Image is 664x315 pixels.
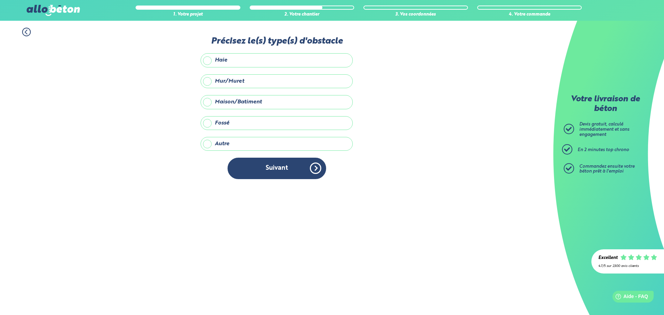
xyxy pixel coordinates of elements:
div: 2. Votre chantier [250,12,354,17]
div: 3. Vos coordonnées [363,12,468,17]
button: Suivant [228,158,326,179]
label: Autre [201,137,353,151]
label: Fossé [201,116,353,130]
iframe: Help widget launcher [602,288,656,307]
label: Haie [201,53,353,67]
label: Maison/Batiment [201,95,353,109]
img: allobéton [27,5,80,16]
label: Précisez le(s) type(s) d'obstacle [201,36,353,46]
div: 4. Votre commande [477,12,582,17]
div: 1. Votre projet [136,12,240,17]
label: Mur/Muret [201,74,353,88]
